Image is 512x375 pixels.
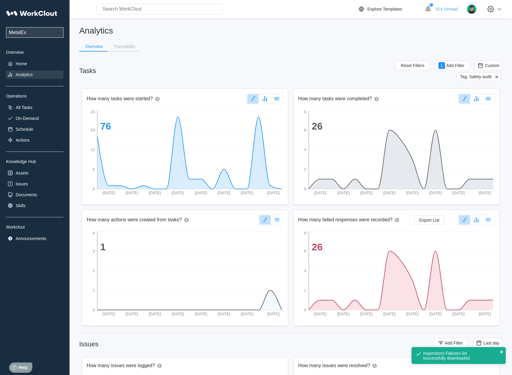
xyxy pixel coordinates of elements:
[16,181,28,186] div: Issues
[85,44,103,49] div: Overview
[87,96,153,102] h2: How many tasks were started?
[16,72,33,77] div: Analytics
[479,191,491,195] tspan: [DATE]
[91,110,95,114] tspan: 24
[434,338,468,348] button: Add Filter
[407,191,419,195] tspan: [DATE]
[16,127,33,132] div: Schedule
[484,341,500,345] span: Last day
[360,191,373,195] tspan: [DATE]
[87,363,155,369] h2: How many issues were logged?
[407,312,419,316] tspan: [DATE]
[6,50,63,55] div: Overview
[420,218,439,222] span: Export List
[241,191,253,195] tspan: [DATE]
[172,312,184,316] tspan: [DATE]
[91,148,95,152] tspan: 12
[79,25,502,36] h2: Analytics
[6,70,63,79] a: Analytics
[103,191,115,195] tspan: [DATE]
[6,103,63,112] a: All Tasks
[218,312,230,316] tspan: [DATE]
[16,61,27,66] div: Home
[383,312,396,316] tspan: [DATE]
[6,59,63,68] a: Home
[460,74,492,80] span: Tag: Safety audit
[79,340,99,348] div: Issues
[6,225,63,229] div: Workclout
[312,121,323,132] tspan: 26
[401,63,425,68] span: Reset Filters
[479,312,491,316] tspan: [DATE]
[108,42,140,51] button: Traceability
[93,167,95,172] tspan: 6
[93,231,95,235] tspan: 4
[100,121,111,132] tspan: 76
[429,312,442,316] tspan: [DATE]
[435,61,470,70] button: 1Add Filter
[103,312,115,316] tspan: [DATE]
[79,67,96,75] div: Tasks
[93,308,95,312] tspan: 0
[93,288,95,293] tspan: 1
[6,180,63,188] a: Issues
[93,269,95,273] tspan: 2
[439,62,445,69] div: 1
[91,128,95,133] tspan: 18
[337,312,350,316] tspan: [DATE]
[445,341,463,345] span: Add Filter
[218,191,230,195] tspan: [DATE]
[195,312,207,316] tspan: [DATE]
[312,242,323,253] tspan: 26
[298,96,372,102] h2: How many tasks were completed?
[93,187,95,191] tspan: 0
[314,191,327,195] tspan: [DATE]
[149,312,161,316] tspan: [DATE]
[96,4,223,14] input: Search WorkClout
[414,215,445,225] button: Export List
[241,312,253,316] tspan: [DATE]
[383,191,396,195] tspan: [DATE]
[304,231,306,235] tspan: 8
[304,308,306,312] tspan: 0
[304,288,306,293] tspan: 2
[16,192,37,197] div: Documents
[6,234,63,243] a: Announcements
[6,201,63,210] a: Skills
[16,236,46,241] div: Announcements
[87,217,182,223] h2: How many actions were created from tasks?
[16,203,26,208] div: Skills
[16,138,30,143] div: Actions
[79,42,108,51] button: Overview
[304,167,306,172] tspan: 2
[446,63,465,68] span: Add Filter
[304,249,306,254] tspan: 6
[172,191,184,195] tspan: [DATE]
[337,191,350,195] tspan: [DATE]
[6,169,63,177] a: Assets
[126,312,138,316] tspan: [DATE]
[93,249,95,254] tspan: 3
[6,125,63,133] a: Schedule
[452,312,465,316] tspan: [DATE]
[360,312,373,316] tspan: [DATE]
[267,312,280,316] tspan: [DATE]
[6,191,63,199] a: Documents
[16,116,39,121] div: On-Demand
[423,351,487,361] div: Inspections Failures list successfully downloaded
[16,105,32,110] div: All Tasks
[314,312,327,316] tspan: [DATE]
[304,110,306,114] tspan: 8
[368,7,402,11] div: Explore Templates
[6,94,63,98] div: Operations
[6,159,63,164] div: Knowledge Hub
[304,128,306,133] tspan: 6
[452,191,465,195] tspan: [DATE]
[500,350,504,354] button: close
[6,136,63,144] a: Actions
[304,269,306,273] tspan: 4
[436,7,458,11] span: 414 Unread
[195,191,207,195] tspan: [DATE]
[298,217,393,223] h2: How many failed responses were recorded?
